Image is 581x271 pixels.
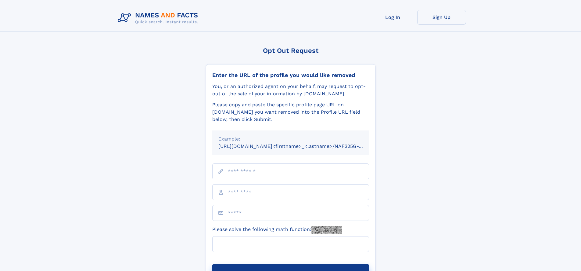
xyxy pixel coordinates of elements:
[218,143,381,149] small: [URL][DOMAIN_NAME]<firstname>_<lastname>/NAF325G-xxxxxxxx
[115,10,203,26] img: Logo Names and Facts
[212,83,369,97] div: You, or an authorized agent on your behalf, may request to opt-out of the sale of your informatio...
[218,135,363,143] div: Example:
[212,101,369,123] div: Please copy and paste the specific profile page URL on [DOMAIN_NAME] you want removed into the Pr...
[212,226,342,234] label: Please solve the following math function:
[206,47,375,54] div: Opt Out Request
[417,10,466,25] a: Sign Up
[368,10,417,25] a: Log In
[212,72,369,79] div: Enter the URL of the profile you would like removed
